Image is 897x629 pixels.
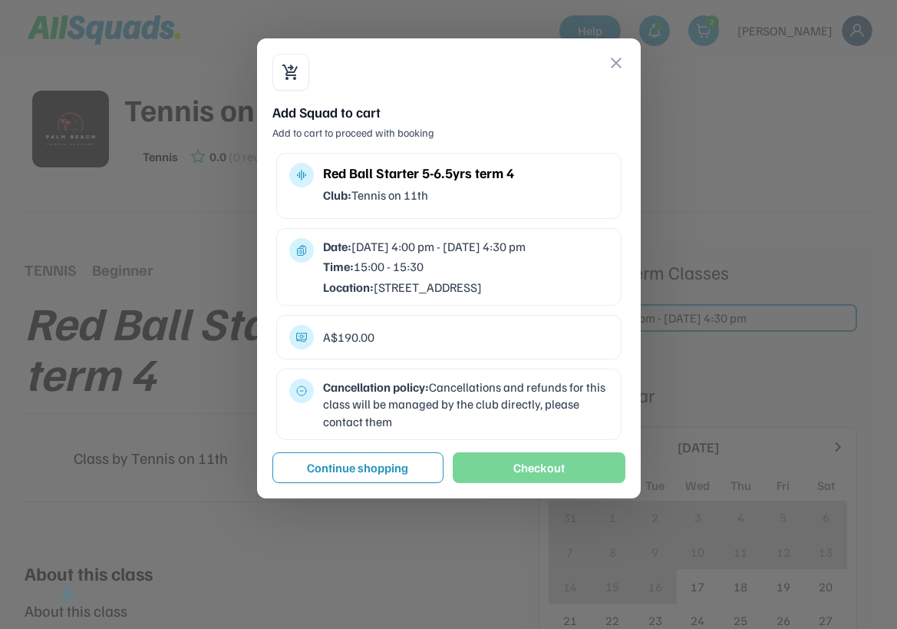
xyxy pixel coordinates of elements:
div: Red Ball Starter 5-6.5yrs term 4 [323,163,608,184]
button: multitrack_audio [295,169,308,181]
strong: Cancellation policy: [323,379,429,395]
strong: Club: [323,187,351,203]
strong: Date: [323,239,351,254]
div: Add to cart to proceed with booking [272,125,625,141]
strong: Time: [323,259,354,274]
div: A$190.00 [323,329,608,346]
div: 15:00 - 15:30 [323,258,608,275]
button: Checkout [453,452,625,483]
button: Continue shopping [272,452,444,483]
div: [STREET_ADDRESS] [323,279,608,296]
div: Cancellations and refunds for this class will be managed by the club directly, please contact them [323,379,608,430]
strong: Location: [323,280,374,295]
button: shopping_cart_checkout [282,63,300,81]
button: close [607,54,625,72]
div: [DATE] 4:00 pm - [DATE] 4:30 pm [323,238,608,255]
div: Tennis on 11th [323,187,608,204]
div: Add Squad to cart [272,103,625,122]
